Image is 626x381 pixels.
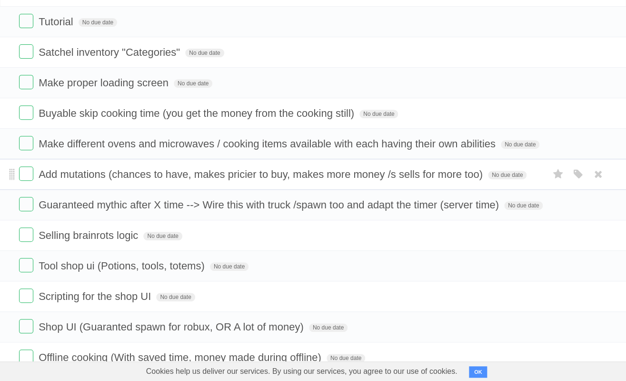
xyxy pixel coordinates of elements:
span: Scripting for the shop UI [39,290,153,302]
label: Star task [549,166,567,182]
span: No due date [327,354,365,362]
span: Satchel inventory "Categories" [39,46,182,58]
label: Done [19,105,33,120]
label: Done [19,227,33,242]
span: Make proper loading screen [39,77,171,89]
span: Tool shop ui (Potions, tools, totems) [39,260,207,272]
span: No due date [359,110,398,118]
span: No due date [174,79,212,88]
label: Done [19,350,33,364]
span: Guaranteed mythic after X time --> Wire this with truck /spawn too and adapt the timer (server time) [39,199,501,211]
span: Cookies help us deliver our services. By using our services, you agree to our use of cookies. [137,362,467,381]
label: Done [19,14,33,28]
span: No due date [501,140,539,149]
label: Done [19,136,33,150]
span: Buyable skip cooking time (you get the money from the cooking still) [39,107,357,119]
span: No due date [504,201,543,210]
span: No due date [210,262,248,271]
span: No due date [143,232,182,240]
span: No due date [185,49,224,57]
label: Done [19,258,33,272]
span: Tutorial [39,16,76,28]
span: Make different ovens and microwaves / cooking items available with each having their own abilities [39,138,498,150]
span: No due date [156,293,195,301]
span: Add mutations (chances to have, makes pricier to buy, makes more money /s sells for more too) [39,168,485,180]
button: OK [469,366,487,378]
span: Shop UI (Guaranted spawn for robux, OR A lot of money) [39,321,306,333]
span: Selling brainrots logic [39,229,140,241]
label: Done [19,197,33,211]
span: No due date [488,171,527,179]
span: No due date [309,323,348,332]
span: No due date [79,18,117,27]
label: Done [19,75,33,89]
span: Offline cooking (With saved time, money made during offline) [39,351,323,363]
label: Done [19,319,33,333]
label: Done [19,44,33,59]
label: Done [19,288,33,303]
label: Done [19,166,33,181]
